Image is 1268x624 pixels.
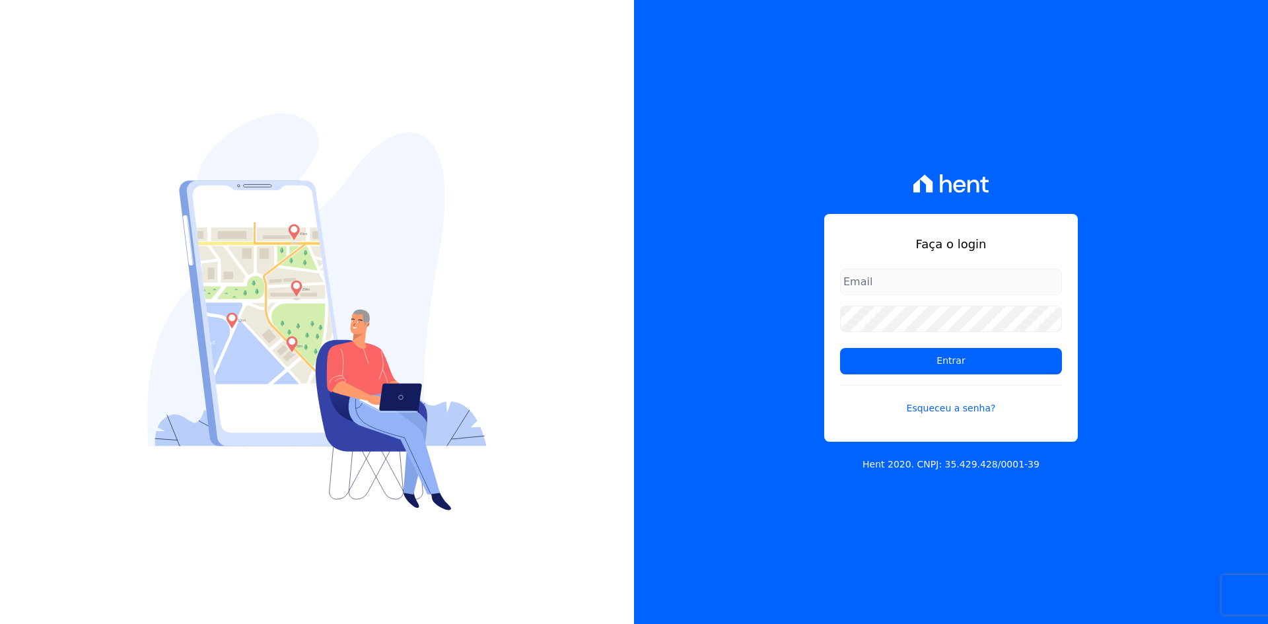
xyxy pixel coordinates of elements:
img: Login [147,114,487,510]
a: Esqueceu a senha? [840,385,1062,415]
p: Hent 2020. CNPJ: 35.429.428/0001-39 [863,458,1039,471]
input: Email [840,269,1062,295]
input: Entrar [840,348,1062,374]
h1: Faça o login [840,235,1062,253]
